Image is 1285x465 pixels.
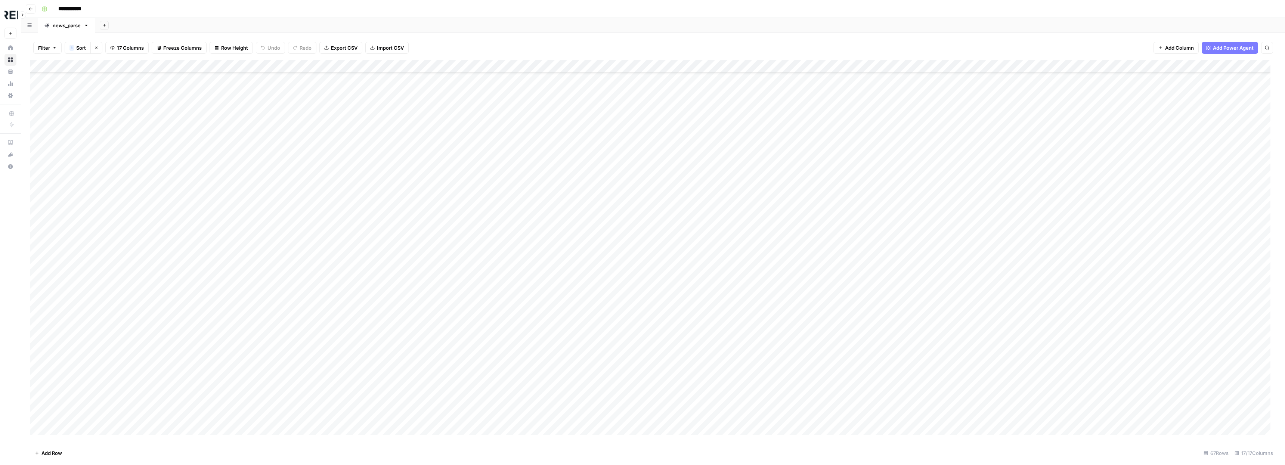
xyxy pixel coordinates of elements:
span: 17 Columns [117,44,144,52]
span: Add Column [1165,44,1194,52]
div: news_parse [53,22,81,29]
a: Settings [4,90,16,102]
button: Row Height [210,42,253,54]
button: Workspace: Threepipe Reply [4,6,16,25]
button: Add Column [1154,42,1199,54]
button: Help + Support [4,161,16,173]
span: Freeze Columns [163,44,202,52]
button: Import CSV [365,42,409,54]
button: 17 Columns [105,42,149,54]
button: Add Power Agent [1202,42,1258,54]
div: 1 [69,45,74,51]
div: 17/17 Columns [1232,447,1276,459]
span: Export CSV [331,44,357,52]
div: What's new? [5,149,16,160]
img: Threepipe Reply Logo [4,9,18,22]
button: Add Row [30,447,66,459]
span: Sort [76,44,86,52]
span: 1 [71,45,73,51]
a: Your Data [4,66,16,78]
button: Filter [33,42,62,54]
button: What's new? [4,149,16,161]
a: AirOps Academy [4,137,16,149]
span: Redo [300,44,312,52]
span: Row Height [221,44,248,52]
button: Redo [288,42,316,54]
span: Import CSV [377,44,404,52]
span: Add Row [41,449,62,457]
span: Undo [267,44,280,52]
a: Usage [4,78,16,90]
span: Add Power Agent [1213,44,1254,52]
span: Filter [38,44,50,52]
button: 1Sort [65,42,90,54]
a: Home [4,42,16,54]
button: Freeze Columns [152,42,207,54]
a: Browse [4,54,16,66]
div: 67 Rows [1201,447,1232,459]
button: Undo [256,42,285,54]
a: news_parse [38,18,95,33]
button: Export CSV [319,42,362,54]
